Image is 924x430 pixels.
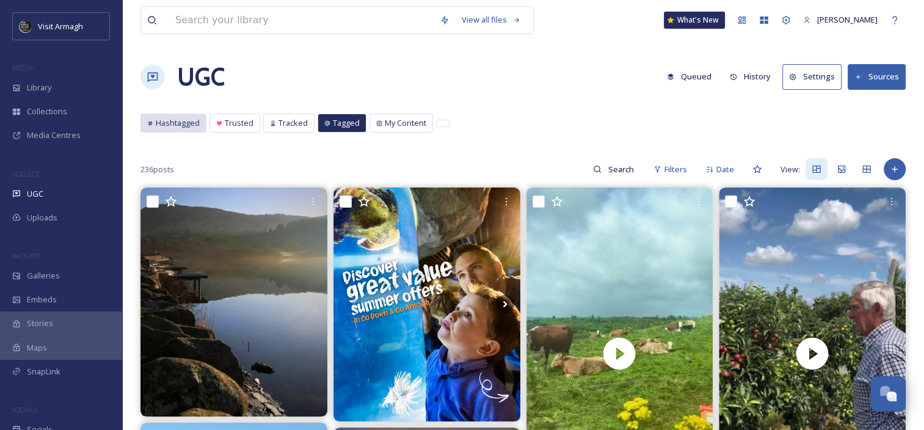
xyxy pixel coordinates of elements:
a: Settings [782,64,848,89]
span: Stories [27,318,53,329]
a: What's New [664,12,725,29]
span: Visit Armagh [38,21,83,32]
button: Open Chat [870,376,906,412]
span: My Content [385,117,426,129]
button: Sources [848,64,906,89]
img: Explore Co Down and Co Armagh this August with these great value Summer offers! 🌞 🌸Kids can enjoy... [333,188,520,421]
span: Uploads [27,212,57,224]
span: Hashtagged [156,117,200,129]
span: UGC [27,188,43,200]
span: Library [27,82,51,93]
span: 236 posts [140,164,174,175]
span: Galleries [27,270,60,282]
input: Search [602,157,641,181]
span: COLLECT [12,169,38,178]
button: Queued [661,65,718,89]
span: Trusted [225,117,253,129]
button: History [724,65,777,89]
span: SOCIALS [12,405,37,414]
a: UGC [177,59,225,95]
a: History [724,65,783,89]
span: Date [716,164,734,175]
button: Settings [782,64,842,89]
a: Queued [661,65,724,89]
img: THE-FIRST-PLACE-VISIT-ARMAGH.COM-BLACK.jpg [20,20,32,32]
input: Search your library [169,7,434,34]
span: View: [780,164,800,175]
a: [PERSON_NAME] [797,8,884,32]
span: Tracked [278,117,308,129]
span: SnapLink [27,366,60,377]
span: WIDGETS [12,251,40,260]
span: Media Centres [27,129,81,141]
span: Embeds [27,294,57,305]
a: View all files [456,8,527,32]
span: [PERSON_NAME] [817,14,878,25]
span: Tagged [333,117,360,129]
img: ✨congratulations ✨ ┈┈┈┈┈┈┈┈┈┈┈┈┈┈┈┈┈┈┈ Thank you eclectic.eyes ┈┈┈┈┈┈┈┈┈┈┈┈┈┈┈┈┈┈┈┈ Tag your best... [140,188,327,416]
span: MEDIA [12,63,34,72]
span: Filters [664,164,687,175]
span: Collections [27,106,67,117]
span: Maps [27,342,47,354]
